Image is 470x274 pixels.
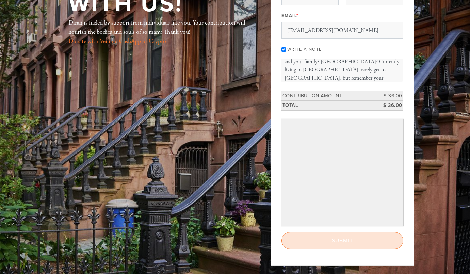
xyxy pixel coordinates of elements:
iframe: Secure payment input frame [283,120,402,225]
input: Submit [281,232,403,249]
a: Donate with Venmo, CashApp or Crypto [68,37,166,45]
div: Dirah is fueled by support from individuals like you. Your contribution will nourish the bodies a... [68,18,249,46]
label: Email [281,13,299,19]
td: $ 36.00 [373,91,403,101]
td: Total [281,101,373,111]
span: This field is required. [296,13,299,18]
td: Contribution Amount [281,91,373,101]
label: Write a note [287,47,322,52]
td: $ 36.00 [373,101,403,111]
